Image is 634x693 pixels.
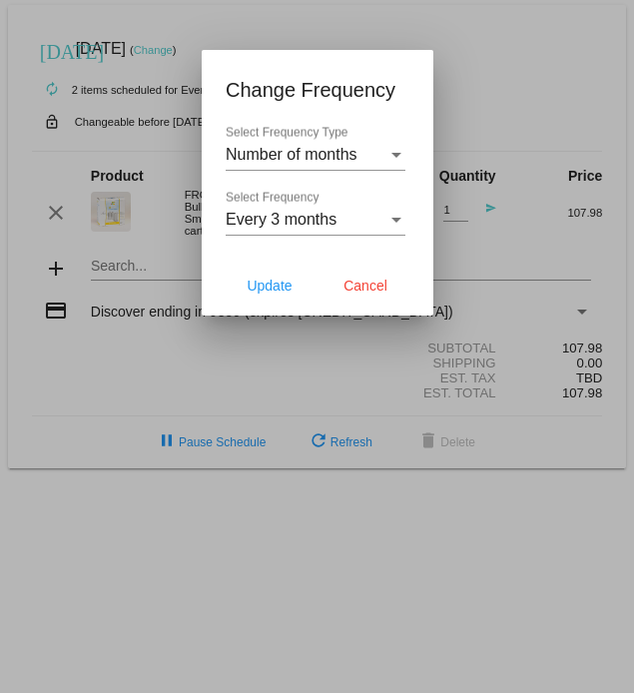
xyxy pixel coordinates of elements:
button: Cancel [321,268,409,304]
mat-select: Select Frequency [226,211,405,229]
span: Every 3 months [226,211,336,228]
h1: Change Frequency [226,74,409,106]
button: Update [226,268,314,304]
span: Cancel [343,278,387,294]
span: Update [247,278,292,294]
span: Number of months [226,146,357,163]
mat-select: Select Frequency Type [226,146,405,164]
